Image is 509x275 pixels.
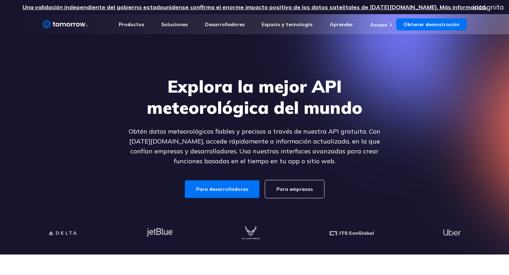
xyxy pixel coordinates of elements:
[396,18,467,30] a: Obtener demostración
[147,76,362,118] font: Explora la mejor API meteorológica del mundo
[403,21,460,28] font: Obtener demostración
[265,180,324,198] a: Para empresas
[196,186,248,192] font: Para desarrolladores
[42,19,88,30] a: Enlace de inicio
[161,21,188,28] a: Soluciones
[205,21,245,28] a: Desarrolladores
[129,127,380,165] font: Obtén datos meteorológicos fiables y precisos a través de nuestra API gratuita. Con [DATE][DOMAIN...
[473,2,504,11] font: incógnita
[185,180,259,198] a: Para desarrolladores
[276,186,313,192] font: Para empresas
[370,22,387,28] a: Acceso
[262,21,312,28] a: Espacio y tecnología
[330,21,353,28] a: Aprender
[23,4,487,11] a: Una validación independiente del gobierno estadounidense confirma el enorme impacto positivo de l...
[119,21,144,28] a: Productos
